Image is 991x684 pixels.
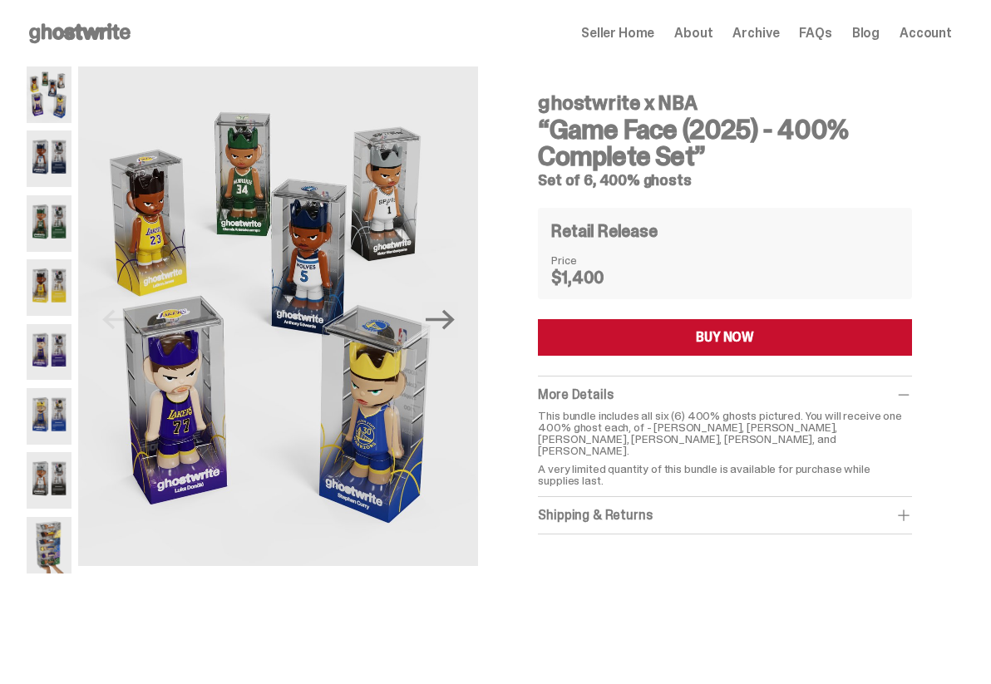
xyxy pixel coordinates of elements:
[538,507,912,524] div: Shipping & Returns
[538,93,912,113] h4: ghostwrite x NBA
[732,27,779,40] a: Archive
[696,331,754,344] div: BUY NOW
[551,223,657,239] h4: Retail Release
[27,388,71,445] img: NBA-400-HG-Steph.png
[27,195,71,252] img: NBA-400-HG-Giannis.png
[852,27,880,40] a: Blog
[799,27,831,40] a: FAQs
[538,386,613,403] span: More Details
[78,66,478,566] img: NBA-400-HG-Main.png
[27,324,71,381] img: NBA-400-HG-Luka.png
[538,463,912,486] p: A very limited quantity of this bundle is available for purchase while supplies last.
[900,27,952,40] a: Account
[538,319,912,356] button: BUY NOW
[27,517,71,573] img: NBA-400-HG-Scale.png
[551,254,634,266] dt: Price
[422,302,458,338] button: Next
[538,116,912,170] h3: “Game Face (2025) - 400% Complete Set”
[551,269,634,286] dd: $1,400
[538,410,912,456] p: This bundle includes all six (6) 400% ghosts pictured. You will receive one 400% ghost each, of -...
[674,27,712,40] a: About
[27,452,71,509] img: NBA-400-HG-Wemby.png
[27,130,71,187] img: NBA-400-HG-Ant.png
[27,66,71,123] img: NBA-400-HG-Main.png
[27,259,71,316] img: NBA-400-HG%20Bron.png
[581,27,654,40] a: Seller Home
[538,173,912,188] h5: Set of 6, 400% ghosts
